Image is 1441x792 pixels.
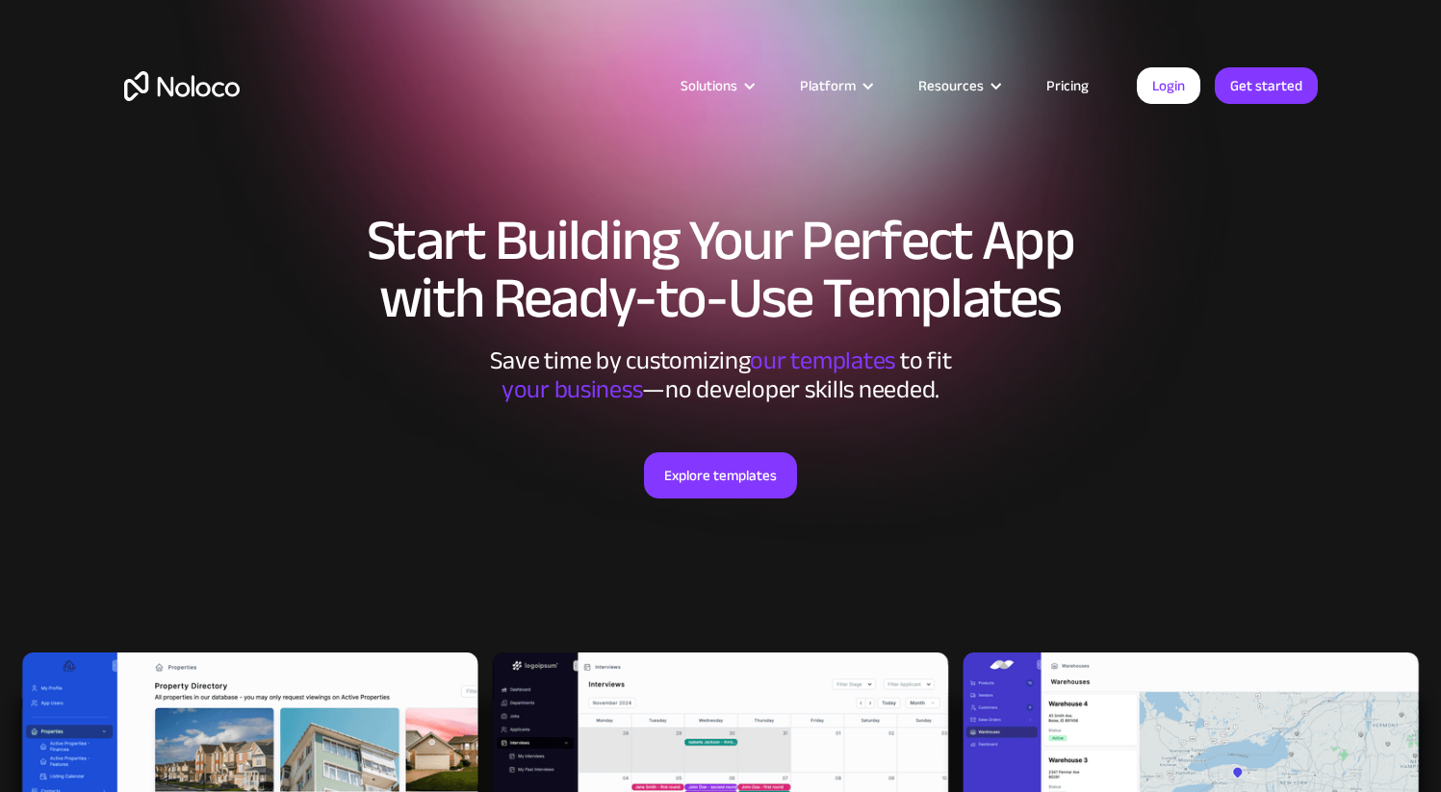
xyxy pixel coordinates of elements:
div: Platform [776,73,894,98]
span: your business [502,366,643,413]
div: Save time by customizing to fit ‍ —no developer skills needed. [432,346,1010,404]
div: Resources [918,73,984,98]
div: Resources [894,73,1022,98]
a: Get started [1215,67,1318,104]
div: Solutions [681,73,737,98]
div: Solutions [656,73,776,98]
a: Explore templates [644,452,797,498]
a: home [124,71,240,101]
h1: Start Building Your Perfect App with Ready-to-Use Templates [124,212,1318,327]
div: Platform [800,73,856,98]
span: our templates [750,337,895,384]
a: Pricing [1022,73,1113,98]
a: Login [1137,67,1200,104]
